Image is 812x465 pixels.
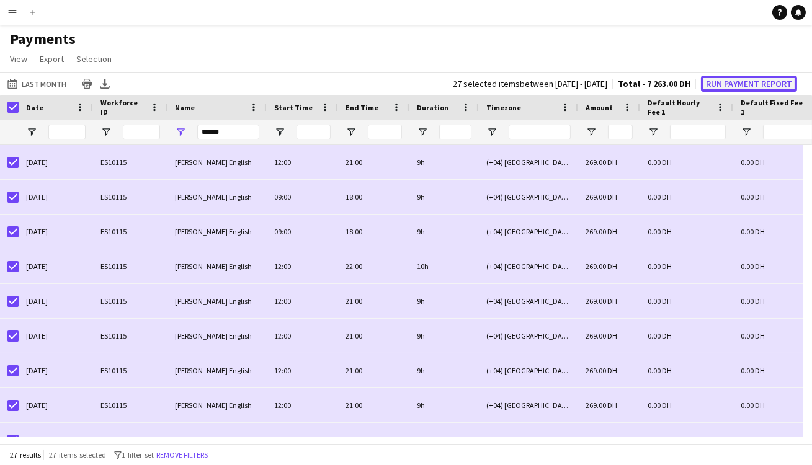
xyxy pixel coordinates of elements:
[453,80,607,88] div: 27 selected items between [DATE] - [DATE]
[640,249,733,283] div: 0.00 DH
[741,98,804,117] span: Default Fixed Fee 1
[175,262,252,271] span: [PERSON_NAME] English
[640,353,733,387] div: 0.00 DH
[48,125,86,139] input: Date Filter Input
[586,435,617,445] span: 269.00 DH
[586,103,613,112] span: Amount
[267,215,338,249] div: 09:00
[5,76,69,91] button: Last Month
[267,388,338,422] div: 12:00
[346,126,357,138] button: Open Filter Menu
[586,296,617,306] span: 269.00 DH
[409,423,479,457] div: 9h
[175,401,252,410] span: [PERSON_NAME] English
[175,126,186,138] button: Open Filter Menu
[267,423,338,457] div: 12:00
[71,51,117,67] a: Selection
[640,145,733,179] div: 0.00 DH
[19,249,93,283] div: [DATE]
[338,423,409,457] div: 21:00
[93,319,167,353] div: ES10115
[267,353,338,387] div: 12:00
[409,180,479,214] div: 9h
[479,319,578,353] div: (+04) [GEOGRAPHIC_DATA]
[267,145,338,179] div: 12:00
[586,366,617,375] span: 269.00 DH
[175,103,195,112] span: Name
[640,319,733,353] div: 0.00 DH
[175,227,252,236] span: [PERSON_NAME] English
[338,319,409,353] div: 21:00
[197,125,259,139] input: Name Filter Input
[479,215,578,249] div: (+04) [GEOGRAPHIC_DATA]
[640,215,733,249] div: 0.00 DH
[100,98,145,117] span: Workforce ID
[338,249,409,283] div: 22:00
[93,423,167,457] div: ES10115
[338,388,409,422] div: 21:00
[10,53,27,64] span: View
[648,98,711,117] span: Default Hourly Fee 1
[648,126,659,138] button: Open Filter Menu
[618,78,690,89] span: Total - 7 263.00 DH
[19,180,93,214] div: [DATE]
[19,145,93,179] div: [DATE]
[586,331,617,340] span: 269.00 DH
[670,125,726,139] input: Default Hourly Fee 1 Filter Input
[409,284,479,318] div: 9h
[5,51,32,67] a: View
[123,125,160,139] input: Workforce ID Filter Input
[509,125,571,139] input: Timezone Filter Input
[640,284,733,318] div: 0.00 DH
[93,145,167,179] div: ES10115
[479,249,578,283] div: (+04) [GEOGRAPHIC_DATA]
[267,249,338,283] div: 12:00
[79,76,94,91] app-action-btn: Print
[417,126,428,138] button: Open Filter Menu
[175,435,252,445] span: [PERSON_NAME] English
[479,353,578,387] div: (+04) [GEOGRAPHIC_DATA]
[97,76,112,91] app-action-btn: Export XLSX
[608,125,633,139] input: Amount Filter Input
[19,388,93,422] div: [DATE]
[49,450,106,459] span: 27 items selected
[586,227,617,236] span: 269.00 DH
[409,353,479,387] div: 9h
[19,423,93,457] div: [DATE]
[175,157,252,167] span: [PERSON_NAME] English
[19,319,93,353] div: [DATE]
[338,180,409,214] div: 18:00
[640,388,733,422] div: 0.00 DH
[338,215,409,249] div: 18:00
[479,284,578,318] div: (+04) [GEOGRAPHIC_DATA]
[267,180,338,214] div: 09:00
[154,448,210,462] button: Remove filters
[175,192,252,201] span: [PERSON_NAME] English
[338,145,409,179] div: 21:00
[175,366,252,375] span: [PERSON_NAME] English
[122,450,154,459] span: 1 filter set
[479,423,578,457] div: (+04) [GEOGRAPHIC_DATA]
[19,215,93,249] div: [DATE]
[701,76,797,92] button: Run Payment Report
[93,353,167,387] div: ES10115
[346,103,378,112] span: End Time
[586,126,597,138] button: Open Filter Menu
[409,319,479,353] div: 9h
[486,126,497,138] button: Open Filter Menu
[409,215,479,249] div: 9h
[175,331,252,340] span: [PERSON_NAME] English
[274,126,285,138] button: Open Filter Menu
[479,145,578,179] div: (+04) [GEOGRAPHIC_DATA]
[409,249,479,283] div: 10h
[93,388,167,422] div: ES10115
[338,353,409,387] div: 21:00
[586,192,617,201] span: 269.00 DH
[274,103,313,112] span: Start Time
[267,284,338,318] div: 12:00
[479,388,578,422] div: (+04) [GEOGRAPHIC_DATA]
[26,126,37,138] button: Open Filter Menu
[40,53,64,64] span: Export
[19,353,93,387] div: [DATE]
[586,401,617,410] span: 269.00 DH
